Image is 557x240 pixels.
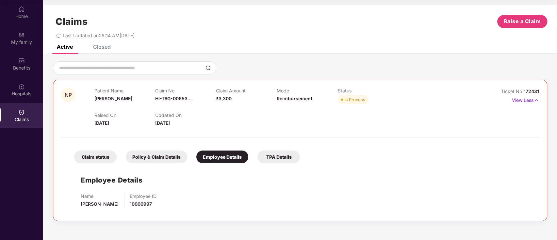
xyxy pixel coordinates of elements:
div: TPA Details [257,151,300,163]
p: Status [338,88,399,93]
button: Raise a Claim [497,15,547,28]
span: 172431 [524,88,539,94]
span: Raise a Claim [504,17,541,25]
h1: Claims [56,16,88,27]
span: NP [65,92,72,98]
img: svg+xml;base64,PHN2ZyBpZD0iSG9zcGl0YWxzIiB4bWxucz0iaHR0cDovL3d3dy53My5vcmcvMjAwMC9zdmciIHdpZHRoPS... [18,83,25,90]
span: Reimbursement [277,96,312,101]
p: Raised On [94,112,155,118]
span: Last Updated on 08:14 AM[DATE] [63,33,135,38]
p: Claim No [155,88,216,93]
h1: Employee Details [81,175,142,185]
img: svg+xml;base64,PHN2ZyB4bWxucz0iaHR0cDovL3d3dy53My5vcmcvMjAwMC9zdmciIHdpZHRoPSIxNyIgaGVpZ2h0PSIxNy... [533,97,539,104]
span: [PERSON_NAME] [81,201,119,207]
div: Claim status [74,151,117,163]
div: Closed [93,43,111,50]
p: Updated On [155,112,216,118]
p: Patient Name [94,88,155,93]
span: [DATE] [155,120,170,126]
img: svg+xml;base64,PHN2ZyB3aWR0aD0iMjAiIGhlaWdodD0iMjAiIHZpZXdCb3g9IjAgMCAyMCAyMCIgZmlsbD0ibm9uZSIgeG... [18,32,25,38]
span: [PERSON_NAME] [94,96,132,101]
img: svg+xml;base64,PHN2ZyBpZD0iSG9tZSIgeG1sbnM9Imh0dHA6Ly93d3cudzMub3JnLzIwMDAvc3ZnIiB3aWR0aD0iMjAiIG... [18,6,25,12]
p: Claim Amount [216,88,277,93]
img: svg+xml;base64,PHN2ZyBpZD0iQmVuZWZpdHMiIHhtbG5zPSJodHRwOi8vd3d3LnczLm9yZy8yMDAwL3N2ZyIgd2lkdGg9Ij... [18,57,25,64]
img: svg+xml;base64,PHN2ZyBpZD0iU2VhcmNoLTMyeDMyIiB4bWxucz0iaHR0cDovL3d3dy53My5vcmcvMjAwMC9zdmciIHdpZH... [205,65,211,71]
div: Active [57,43,73,50]
span: ₹3,300 [216,96,232,101]
span: redo [56,33,61,38]
span: 10000997 [130,201,152,207]
span: [DATE] [94,120,109,126]
div: Policy & Claim Details [126,151,187,163]
img: svg+xml;base64,PHN2ZyBpZD0iQ2xhaW0iIHhtbG5zPSJodHRwOi8vd3d3LnczLm9yZy8yMDAwL3N2ZyIgd2lkdGg9IjIwIi... [18,109,25,116]
p: View Less [512,95,539,104]
span: HI-TAG-00653... [155,96,191,101]
p: Name [81,193,119,199]
span: Ticket No [501,88,524,94]
p: Mode [277,88,337,93]
div: Employee Details [196,151,248,163]
p: Employee ID [130,193,156,199]
div: In Process [344,96,365,103]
